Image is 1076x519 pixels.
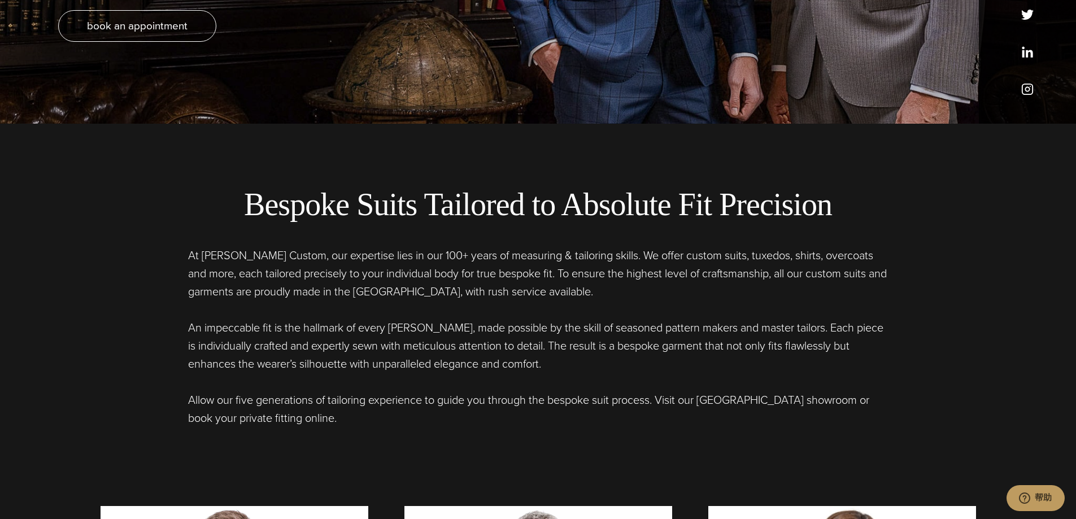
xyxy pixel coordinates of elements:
p: At [PERSON_NAME] Custom, our expertise lies in our 100+ years of measuring & tailoring skills. We... [188,246,888,300]
h2: Bespoke Suits Tailored to Absolute Fit Precision [89,186,987,224]
a: book an appointment [58,10,216,42]
p: Allow our five generations of tailoring experience to guide you through the bespoke suit process.... [188,391,888,427]
p: An impeccable fit is the hallmark of every [PERSON_NAME], made possible by the skill of seasoned ... [188,319,888,373]
iframe: 打开一个小组件，您可以在其中与我们的一个专员进行在线交谈 [1006,485,1065,513]
span: book an appointment [87,18,188,34]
